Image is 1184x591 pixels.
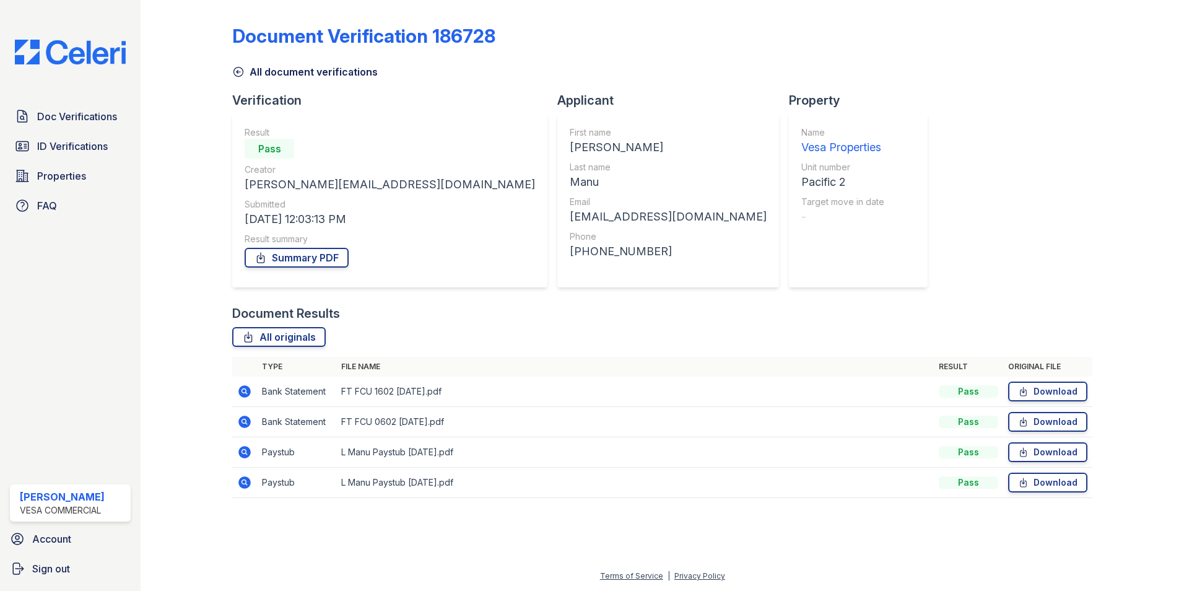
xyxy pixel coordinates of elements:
[257,377,336,407] td: Bank Statement
[1008,442,1087,462] a: Download
[801,208,884,225] div: -
[570,139,767,156] div: [PERSON_NAME]
[570,208,767,225] div: [EMAIL_ADDRESS][DOMAIN_NAME]
[801,173,884,191] div: Pacific 2
[245,139,294,159] div: Pass
[257,357,336,377] th: Type
[37,139,108,154] span: ID Verifications
[939,385,998,398] div: Pass
[232,25,495,47] div: Document Verification 186728
[801,161,884,173] div: Unit number
[257,437,336,468] td: Paystub
[801,139,884,156] div: Vesa Properties
[570,126,767,139] div: First name
[245,248,349,268] a: Summary PDF
[10,104,131,129] a: Doc Verifications
[801,126,884,139] div: Name
[37,109,117,124] span: Doc Verifications
[232,327,326,347] a: All originals
[336,407,934,437] td: FT FCU 0602 [DATE].pdf
[32,532,71,546] span: Account
[20,504,105,517] div: Vesa Commercial
[37,169,86,183] span: Properties
[939,446,998,458] div: Pass
[245,211,535,228] div: [DATE] 12:03:13 PM
[668,571,670,580] div: |
[10,164,131,188] a: Properties
[934,357,1003,377] th: Result
[232,305,340,322] div: Document Results
[801,126,884,156] a: Name Vesa Properties
[570,161,767,173] div: Last name
[5,527,136,551] a: Account
[257,407,336,437] td: Bank Statement
[674,571,725,580] a: Privacy Policy
[600,571,663,580] a: Terms of Service
[37,198,57,213] span: FAQ
[10,134,131,159] a: ID Verifications
[10,193,131,218] a: FAQ
[336,377,934,407] td: FT FCU 1602 [DATE].pdf
[557,92,789,109] div: Applicant
[245,126,535,139] div: Result
[257,468,336,498] td: Paystub
[245,233,535,245] div: Result summary
[939,416,998,428] div: Pass
[1003,357,1092,377] th: Original file
[1008,412,1087,432] a: Download
[570,173,767,191] div: Manu
[570,243,767,260] div: [PHONE_NUMBER]
[5,40,136,64] img: CE_Logo_Blue-a8612792a0a2168367f1c8372b55b34899dd931a85d93a1a3d3e32e68fde9ad4.png
[336,437,934,468] td: L Manu Paystub [DATE].pdf
[245,164,535,176] div: Creator
[232,64,378,79] a: All document verifications
[570,196,767,208] div: Email
[245,198,535,211] div: Submitted
[939,476,998,489] div: Pass
[336,468,934,498] td: L Manu Paystub [DATE].pdf
[801,196,884,208] div: Target move in date
[1008,473,1087,492] a: Download
[245,176,535,193] div: [PERSON_NAME][EMAIL_ADDRESS][DOMAIN_NAME]
[789,92,938,109] div: Property
[20,489,105,504] div: [PERSON_NAME]
[5,556,136,581] a: Sign out
[32,561,70,576] span: Sign out
[1008,382,1087,401] a: Download
[570,230,767,243] div: Phone
[336,357,934,377] th: File name
[232,92,557,109] div: Verification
